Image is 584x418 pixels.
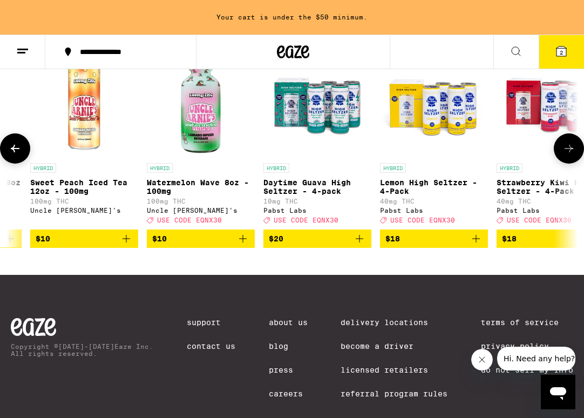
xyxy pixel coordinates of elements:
[539,35,584,69] button: 2
[497,347,575,370] iframe: Message from company
[187,318,235,327] a: Support
[507,217,572,224] span: USE CODE EQNX30
[30,50,138,229] a: Open page for Sweet Peach Iced Tea 12oz - 100mg from Uncle Arnie's
[187,342,235,350] a: Contact Us
[341,389,447,398] a: Referral Program Rules
[341,318,447,327] a: Delivery Locations
[380,163,406,173] p: HYBRID
[147,50,255,229] a: Open page for Watermelon Wave 8oz - 100mg from Uncle Arnie's
[36,234,50,243] span: $10
[30,230,138,248] button: Add to bag
[269,342,308,350] a: Blog
[497,163,522,173] p: HYBRID
[30,163,56,173] p: HYBRID
[541,375,575,409] iframe: Button to launch messaging window
[380,207,488,214] div: Pabst Labs
[147,50,255,158] img: Uncle Arnie's - Watermelon Wave 8oz - 100mg
[341,366,447,374] a: Licensed Retailers
[263,163,289,173] p: HYBRID
[263,178,371,195] p: Daytime Guava High Seltzer - 4-pack
[263,207,371,214] div: Pabst Labs
[147,230,255,248] button: Add to bag
[390,217,455,224] span: USE CODE EQNX30
[380,230,488,248] button: Add to bag
[263,50,371,158] img: Pabst Labs - Daytime Guava High Seltzer - 4-pack
[274,217,338,224] span: USE CODE EQNX30
[502,234,517,243] span: $18
[147,207,255,214] div: Uncle [PERSON_NAME]'s
[380,50,488,229] a: Open page for Lemon High Seltzer - 4-Pack from Pabst Labs
[385,234,400,243] span: $18
[471,349,493,370] iframe: Close message
[380,178,488,195] p: Lemon High Seltzer - 4-Pack
[269,318,308,327] a: About Us
[481,318,573,327] a: Terms of Service
[30,178,138,195] p: Sweet Peach Iced Tea 12oz - 100mg
[263,230,371,248] button: Add to bag
[152,234,167,243] span: $10
[481,342,573,350] a: Privacy Policy
[157,217,222,224] span: USE CODE EQNX30
[263,50,371,229] a: Open page for Daytime Guava High Seltzer - 4-pack from Pabst Labs
[380,50,488,158] img: Pabst Labs - Lemon High Seltzer - 4-Pack
[263,198,371,205] p: 10mg THC
[30,50,138,158] img: Uncle Arnie's - Sweet Peach Iced Tea 12oz - 100mg
[30,207,138,214] div: Uncle [PERSON_NAME]'s
[269,389,308,398] a: Careers
[341,342,447,350] a: Become a Driver
[269,234,283,243] span: $20
[269,366,308,374] a: Press
[147,178,255,195] p: Watermelon Wave 8oz - 100mg
[147,163,173,173] p: HYBRID
[380,198,488,205] p: 40mg THC
[30,198,138,205] p: 100mg THC
[11,343,153,357] p: Copyright © [DATE]-[DATE] Eaze Inc. All rights reserved.
[147,198,255,205] p: 100mg THC
[560,49,563,56] span: 2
